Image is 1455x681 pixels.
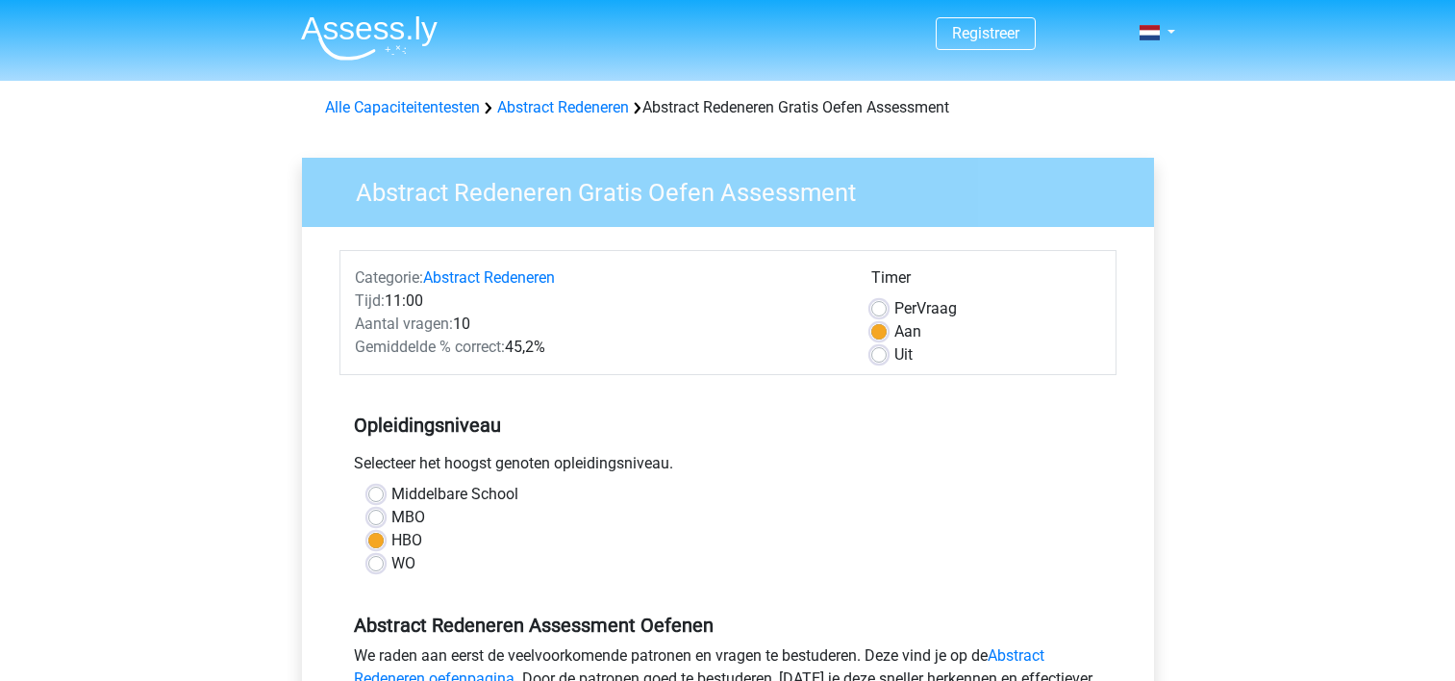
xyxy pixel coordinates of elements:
a: Alle Capaciteitentesten [325,98,480,116]
div: Timer [871,266,1101,297]
span: Per [894,299,916,317]
div: Selecteer het hoogst genoten opleidingsniveau. [339,452,1116,483]
div: Abstract Redeneren Gratis Oefen Assessment [317,96,1139,119]
a: Abstract Redeneren [497,98,629,116]
span: Tijd: [355,291,385,310]
a: Registreer [952,24,1019,42]
div: 11:00 [340,290,857,313]
label: Middelbare School [391,483,518,506]
h5: Opleidingsniveau [354,406,1102,444]
img: Assessly [301,15,438,61]
div: 10 [340,313,857,336]
a: Abstract Redeneren [423,268,555,287]
label: Uit [894,343,913,366]
span: Categorie: [355,268,423,287]
h5: Abstract Redeneren Assessment Oefenen [354,614,1102,637]
label: MBO [391,506,425,529]
div: 45,2% [340,336,857,359]
span: Aantal vragen: [355,315,453,333]
label: Aan [894,320,921,343]
h3: Abstract Redeneren Gratis Oefen Assessment [333,170,1140,208]
span: Gemiddelde % correct: [355,338,505,356]
label: HBO [391,529,422,552]
label: WO [391,552,415,575]
label: Vraag [894,297,957,320]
